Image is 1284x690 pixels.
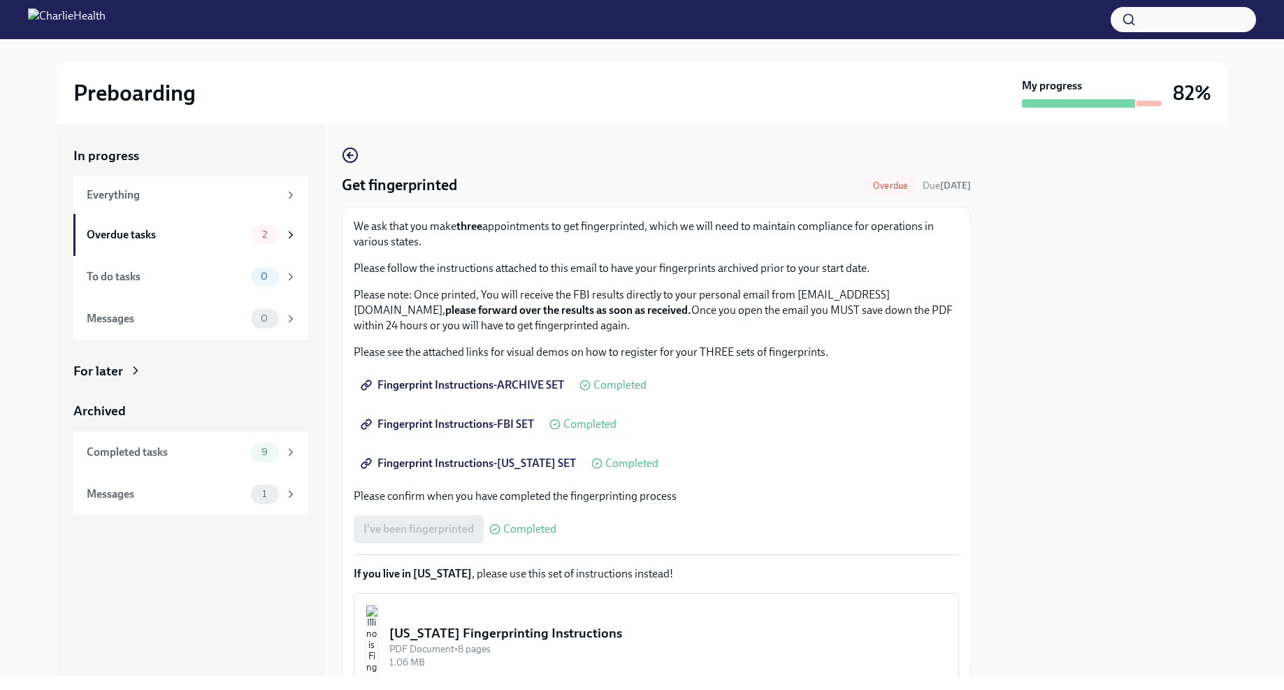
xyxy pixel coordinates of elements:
[73,147,308,165] a: In progress
[503,524,556,535] span: Completed
[354,219,959,250] p: We ask that you make appointments to get fingerprinted, which we will need to maintain compliance...
[253,447,276,457] span: 9
[73,402,308,420] a: Archived
[354,567,472,580] strong: If you live in [US_STATE]
[445,303,691,317] strong: please forward over the results as soon as received.
[87,445,245,460] div: Completed tasks
[254,489,275,499] span: 1
[1022,78,1082,94] strong: My progress
[865,180,916,191] span: Overdue
[923,179,971,192] span: August 13th, 2025 08:00
[354,261,959,276] p: Please follow the instructions attached to this email to have your fingerprints archived prior to...
[73,362,123,380] div: For later
[940,180,971,192] strong: [DATE]
[87,487,245,502] div: Messages
[73,431,308,473] a: Completed tasks9
[73,298,308,340] a: Messages0
[73,79,196,107] h2: Preboarding
[593,380,647,391] span: Completed
[354,287,959,333] p: Please note: Once printed, You will receive the FBI results directly to your personal email from ...
[73,473,308,515] a: Messages1
[87,311,245,326] div: Messages
[923,180,971,192] span: Due
[73,176,308,214] a: Everything
[342,175,457,196] h4: Get fingerprinted
[363,457,576,470] span: Fingerprint Instructions-[US_STATE] SET
[87,227,245,243] div: Overdue tasks
[605,458,658,469] span: Completed
[28,8,106,31] img: CharlieHealth
[389,624,947,642] div: [US_STATE] Fingerprinting Instructions
[456,220,482,233] strong: three
[354,345,959,360] p: Please see the attached links for visual demos on how to register for your THREE sets of fingerpr...
[563,419,616,430] span: Completed
[87,269,245,285] div: To do tasks
[254,229,275,240] span: 2
[252,313,276,324] span: 0
[354,566,959,582] p: , please use this set of instructions instead!
[354,489,959,504] p: Please confirm when you have completed the fingerprinting process
[363,417,534,431] span: Fingerprint Instructions-FBI SET
[87,187,279,203] div: Everything
[1173,80,1211,106] h3: 82%
[366,605,378,689] img: Illinois Fingerprinting Instructions
[389,656,947,669] div: 1.06 MB
[363,378,564,392] span: Fingerprint Instructions-ARCHIVE SET
[389,642,947,656] div: PDF Document • 8 pages
[354,410,544,438] a: Fingerprint Instructions-FBI SET
[73,214,308,256] a: Overdue tasks2
[354,371,574,399] a: Fingerprint Instructions-ARCHIVE SET
[73,362,308,380] a: For later
[252,271,276,282] span: 0
[73,256,308,298] a: To do tasks0
[354,450,586,477] a: Fingerprint Instructions-[US_STATE] SET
